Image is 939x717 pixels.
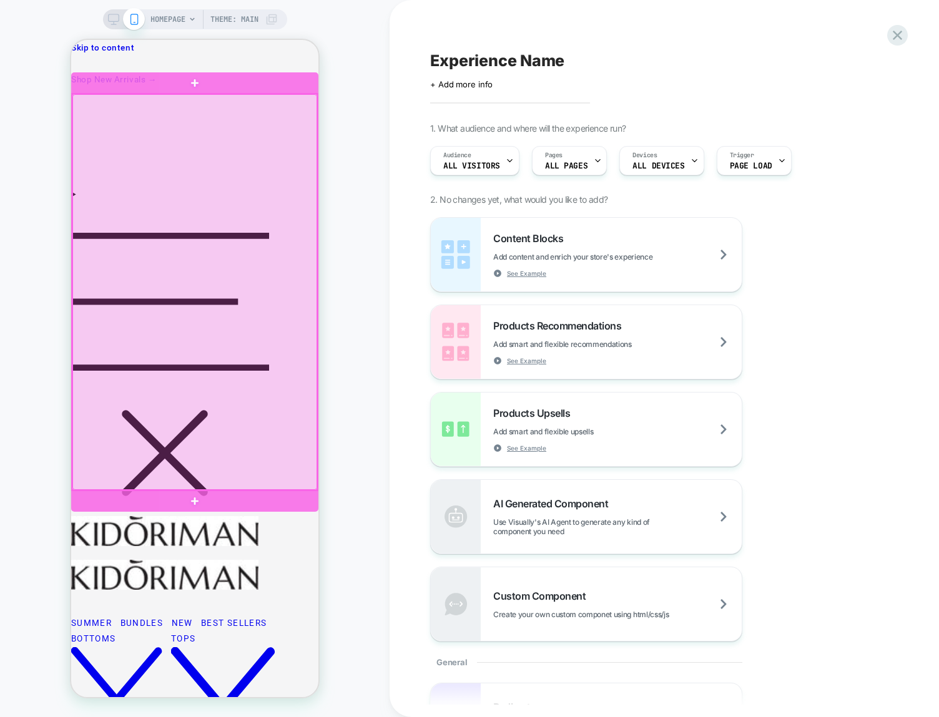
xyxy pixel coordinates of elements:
div: General [430,641,742,683]
a: Best Sellers [130,578,195,588]
span: Audience [443,151,471,160]
span: + Add more info [430,79,493,89]
span: Page Load [730,162,772,170]
span: Add smart and flexible recommendations [493,339,694,349]
span: AI Generated Component [493,497,614,510]
span: Add smart and flexible upsells [493,427,656,436]
span: Theme: MAIN [210,9,258,29]
span: Devices [632,151,657,160]
span: Tops [100,593,124,603]
span: ALL PAGES [545,162,587,170]
span: See Example [507,269,546,278]
span: Trigger [730,151,754,160]
span: HOMEPAGE [150,9,185,29]
span: See Example [507,356,546,365]
span: Products Upsells [493,407,576,419]
span: Products Recommendations [493,319,627,332]
a: Tops [100,593,204,674]
span: Pages [545,151,563,160]
a: New [101,578,122,588]
span: Add content and enrich your store's experience [493,252,715,261]
span: Create your own custom componet using html/css/js [493,610,731,619]
span: ALL DEVICES [632,162,684,170]
span: All Visitors [443,162,500,170]
span: 1. What audience and where will the experience run? [430,123,626,134]
span: Experience Name [430,51,564,70]
a: Bundles [49,578,92,588]
span: Redirect [493,701,536,713]
span: Custom Component [493,590,592,602]
span: 2. No changes yet, what would you like to add? [430,194,607,205]
span: Use Visually's AI Agent to generate any kind of component you need [493,517,742,536]
span: See Example [507,444,546,452]
span: Content Blocks [493,232,569,245]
